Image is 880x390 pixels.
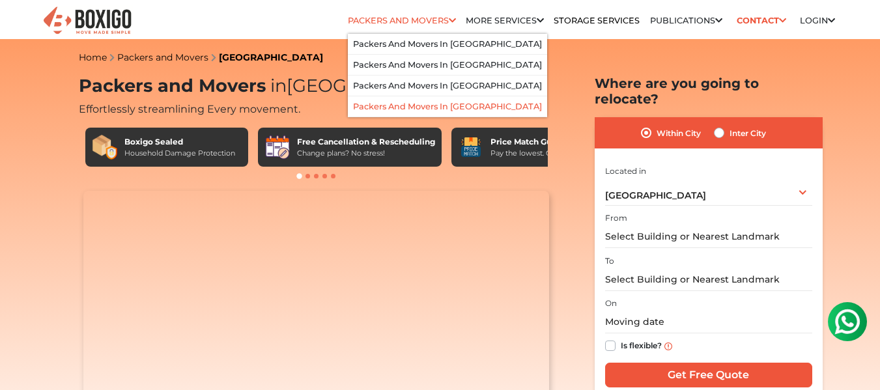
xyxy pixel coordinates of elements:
label: Inter City [730,125,766,141]
div: Change plans? No stress! [297,148,435,159]
div: Household Damage Protection [124,148,235,159]
a: Publications [650,16,722,25]
a: Packers and Movers in [GEOGRAPHIC_DATA] [353,39,542,49]
img: Boxigo [42,5,133,37]
div: Price Match Guarantee [490,136,589,148]
label: Within City [657,125,701,141]
a: More services [466,16,544,25]
a: Packers and Movers [348,16,456,25]
label: Is flexible? [621,338,662,352]
input: Get Free Quote [605,363,812,387]
div: Boxigo Sealed [124,136,235,148]
label: To [605,255,614,267]
span: [GEOGRAPHIC_DATA] [605,189,706,201]
a: Packers and Movers in [GEOGRAPHIC_DATA] [353,60,542,70]
a: Packers and Movers [117,51,208,63]
img: Free Cancellation & Rescheduling [264,134,291,160]
span: Effortlessly streamlining Every movement. [79,103,300,115]
a: [GEOGRAPHIC_DATA] [219,51,323,63]
a: Storage Services [554,16,640,25]
img: whatsapp-icon.svg [13,13,39,39]
input: Select Building or Nearest Landmark [605,268,812,291]
label: On [605,298,617,309]
span: [GEOGRAPHIC_DATA] [266,75,483,96]
img: info [664,342,672,350]
a: Login [800,16,835,25]
h1: Packers and Movers [79,76,554,97]
a: Packers and Movers in [GEOGRAPHIC_DATA] [353,102,542,111]
img: Price Match Guarantee [458,134,484,160]
label: From [605,212,627,224]
input: Moving date [605,311,812,333]
div: Pay the lowest. Guaranteed! [490,148,589,159]
label: Located in [605,165,646,177]
span: in [270,75,287,96]
h2: Where are you going to relocate? [595,76,823,107]
img: Boxigo Sealed [92,134,118,160]
a: Packers and Movers in [GEOGRAPHIC_DATA] [353,81,542,91]
a: Home [79,51,107,63]
input: Select Building or Nearest Landmark [605,225,812,248]
div: Free Cancellation & Rescheduling [297,136,435,148]
a: Contact [732,10,790,31]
